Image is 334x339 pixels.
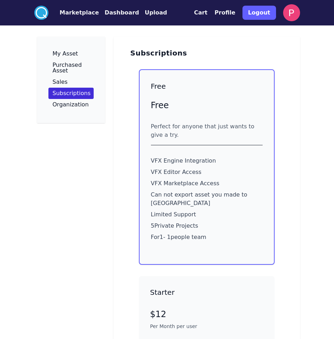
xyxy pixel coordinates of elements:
p: $12 [150,309,263,320]
h3: Free [151,81,263,91]
p: Free [151,100,263,111]
a: Logout [242,3,276,23]
img: profile [283,4,300,21]
p: Can not export asset you made to [GEOGRAPHIC_DATA] [151,191,263,208]
a: Upload [139,8,167,17]
h3: Subscriptions [130,48,187,58]
a: Organization [48,99,94,110]
p: VFX Engine Integration [151,157,263,165]
a: My Asset [48,48,94,59]
button: Cart [194,8,207,17]
button: Logout [242,6,276,20]
a: Subscriptions [48,88,94,99]
p: Per Month per user [150,323,263,330]
p: For 1 - 1 people team [151,233,263,241]
button: Upload [145,8,167,17]
p: VFX Marketplace Access [151,179,263,188]
h3: Starter [150,287,263,297]
p: My Asset [53,51,78,57]
button: Dashboard [105,8,139,17]
p: Subscriptions [53,90,91,96]
a: Sales [48,76,94,88]
a: Purchased Asset [48,59,94,76]
div: Perfect for anyone that just wants to give a try. [151,122,263,139]
p: Limited Support [151,210,263,219]
button: Marketplace [60,8,99,17]
p: Organization [53,102,89,107]
a: Dashboard [99,8,139,17]
p: VFX Editor Access [151,168,263,176]
a: Marketplace [48,8,99,17]
button: Profile [215,8,235,17]
p: 5 Private Projects [151,222,263,230]
p: Purchased Asset [53,62,89,74]
p: Sales [53,79,68,85]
